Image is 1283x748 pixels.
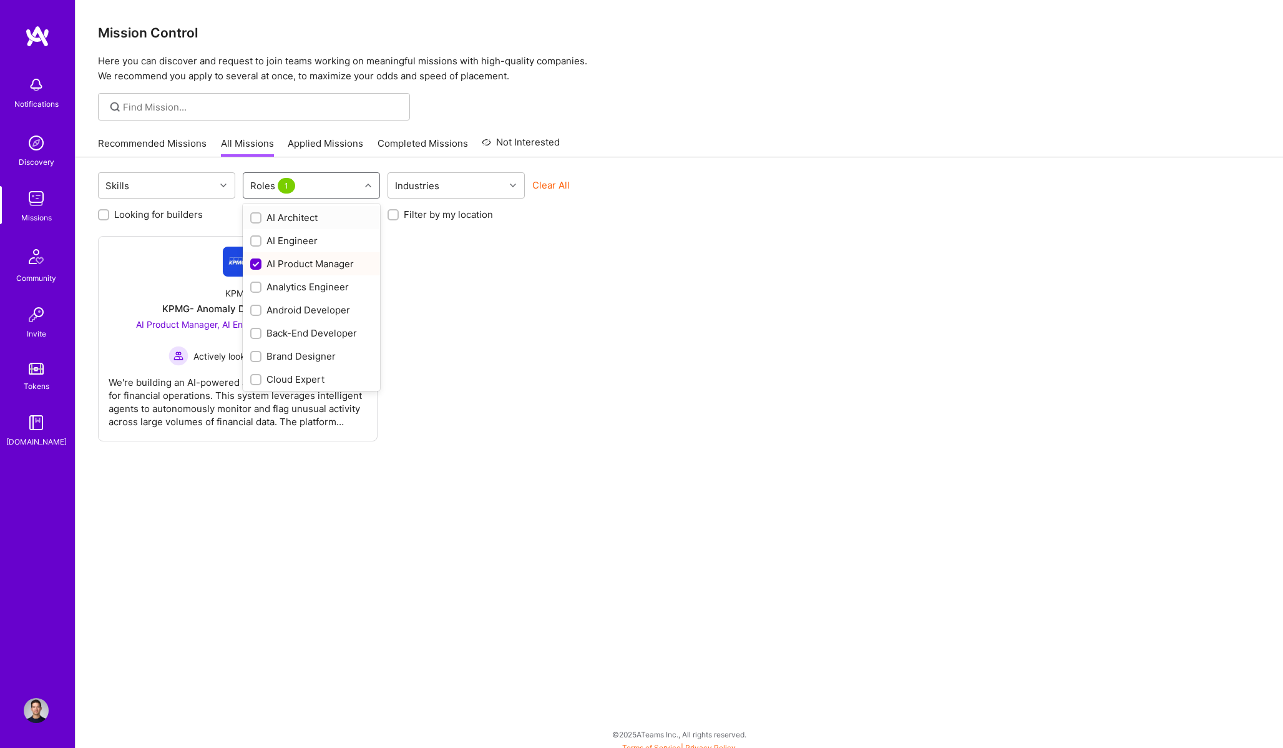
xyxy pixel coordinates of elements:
[98,25,1261,41] h3: Mission Control
[250,303,373,317] div: Android Developer
[378,137,468,157] a: Completed Missions
[109,247,367,431] a: Company LogoKPMGKPMG- Anomaly Detection AgentAI Product Manager, AI Engineer and 2 other rolesAct...
[225,287,250,300] div: KPMG
[29,363,44,375] img: tokens
[109,366,367,428] div: We're building an AI-powered anomaly detection platform for financial operations. This system lev...
[24,410,49,435] img: guide book
[24,380,49,393] div: Tokens
[168,346,188,366] img: Actively looking for builders
[21,211,52,224] div: Missions
[24,130,49,155] img: discovery
[482,135,560,157] a: Not Interested
[114,208,203,221] label: Looking for builders
[392,177,442,195] div: Industries
[24,698,49,723] img: User Avatar
[220,182,227,189] i: icon Chevron
[123,101,401,114] input: Find Mission...
[250,211,373,224] div: AI Architect
[25,25,50,47] img: logo
[250,280,373,293] div: Analytics Engineer
[365,182,371,189] i: icon Chevron
[288,137,363,157] a: Applied Missions
[27,327,46,340] div: Invite
[250,327,373,340] div: Back-End Developer
[14,97,59,111] div: Notifications
[16,272,56,285] div: Community
[21,698,52,723] a: User Avatar
[278,178,295,194] span: 1
[24,302,49,327] img: Invite
[21,242,51,272] img: Community
[108,100,122,114] i: icon SearchGrey
[193,350,306,363] span: Actively looking for builders
[24,186,49,211] img: teamwork
[98,137,207,157] a: Recommended Missions
[250,234,373,247] div: AI Engineer
[250,257,373,270] div: AI Product Manager
[162,302,313,315] div: KPMG- Anomaly Detection Agent
[247,177,301,195] div: Roles
[6,435,67,448] div: [DOMAIN_NAME]
[250,373,373,386] div: Cloud Expert
[223,247,253,277] img: Company Logo
[19,155,54,169] div: Discovery
[24,72,49,97] img: bell
[532,179,570,192] button: Clear All
[250,350,373,363] div: Brand Designer
[221,137,274,157] a: All Missions
[510,182,516,189] i: icon Chevron
[136,319,268,330] span: AI Product Manager, AI Engineer
[98,54,1261,84] p: Here you can discover and request to join teams working on meaningful missions with high-quality ...
[404,208,493,221] label: Filter by my location
[102,177,132,195] div: Skills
